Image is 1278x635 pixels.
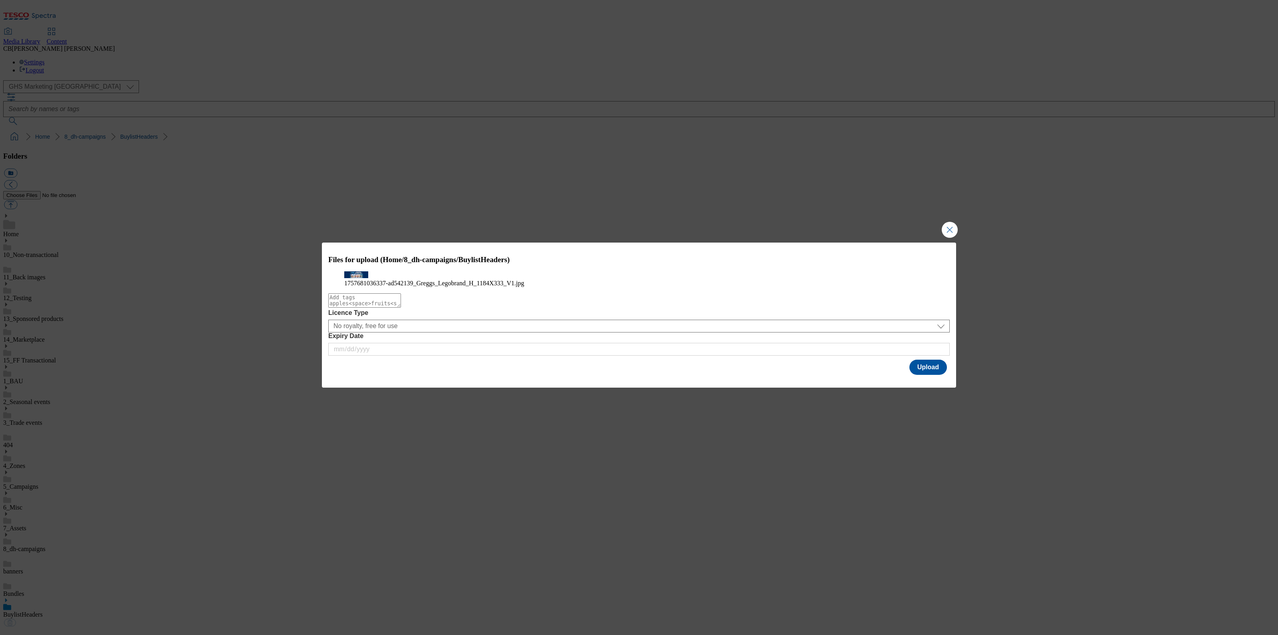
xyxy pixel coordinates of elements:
[909,360,947,375] button: Upload
[328,309,950,317] label: Licence Type
[328,255,950,264] h3: Files for upload (Home/8_dh-campaigns/BuylistHeaders)
[328,332,950,340] label: Expiry Date
[344,280,934,287] figcaption: 1757681036337-ad542139_Greggs_Legobrand_H_1184X333_V1.jpg
[322,243,956,388] div: Modal
[344,271,368,278] img: preview
[942,222,958,238] button: Close Modal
